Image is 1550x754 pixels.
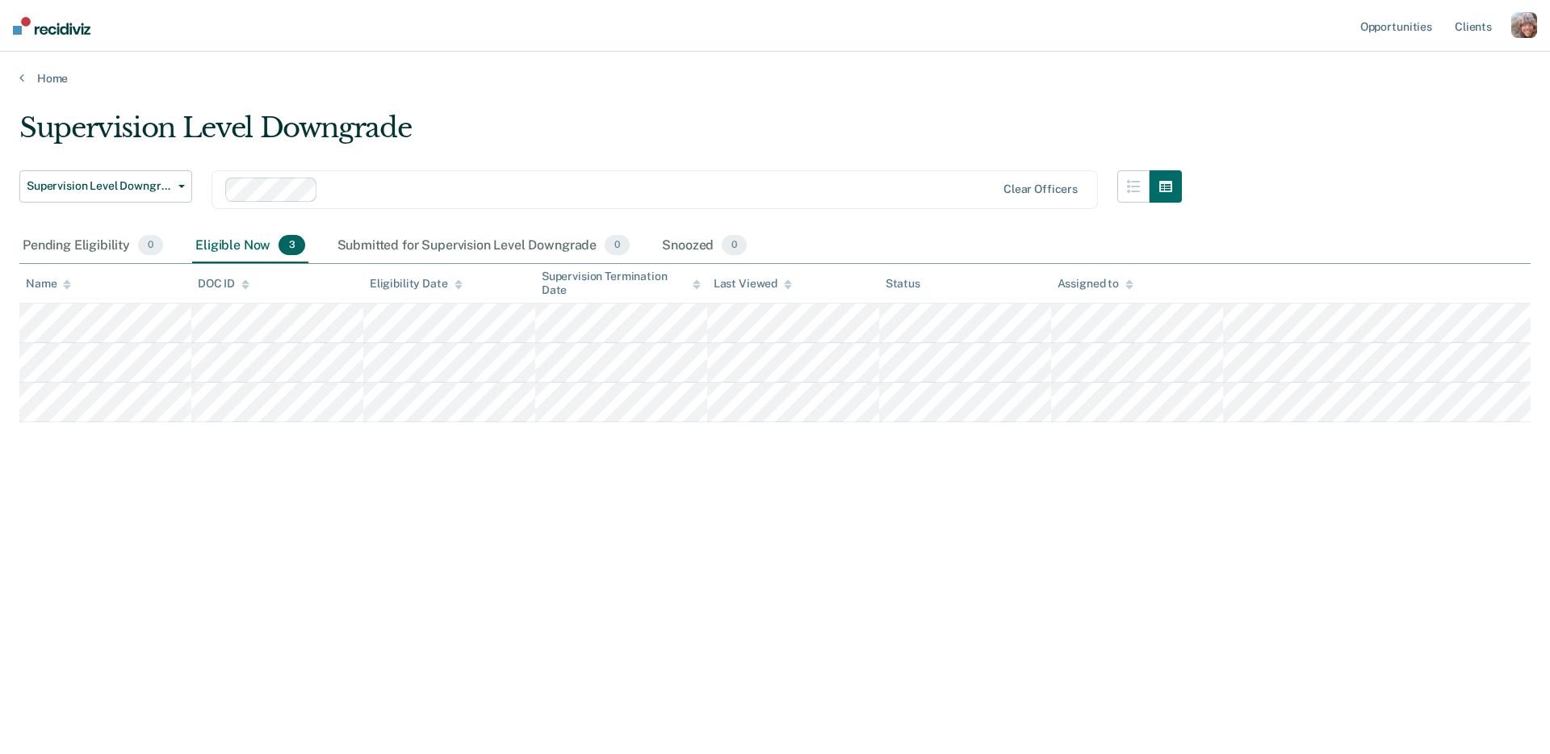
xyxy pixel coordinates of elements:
div: Eligibility Date [370,277,463,291]
div: Pending Eligibility0 [19,228,166,264]
div: Last Viewed [714,277,792,291]
div: Status [886,277,920,291]
div: Snoozed0 [659,228,750,264]
div: Eligible Now3 [192,228,308,264]
div: Name [26,277,71,291]
span: 0 [722,235,747,256]
div: Supervision Level Downgrade [19,111,1182,157]
div: Submitted for Supervision Level Downgrade0 [334,228,634,264]
span: 3 [279,235,304,256]
span: 0 [605,235,630,256]
div: Supervision Termination Date [542,270,701,297]
div: DOC ID [198,277,249,291]
span: Supervision Level Downgrade [27,179,172,193]
button: Supervision Level Downgrade [19,170,192,203]
div: Assigned to [1058,277,1133,291]
span: 0 [138,235,163,256]
img: Recidiviz [13,17,90,35]
a: Home [19,71,1531,86]
div: Clear officers [1003,182,1078,196]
